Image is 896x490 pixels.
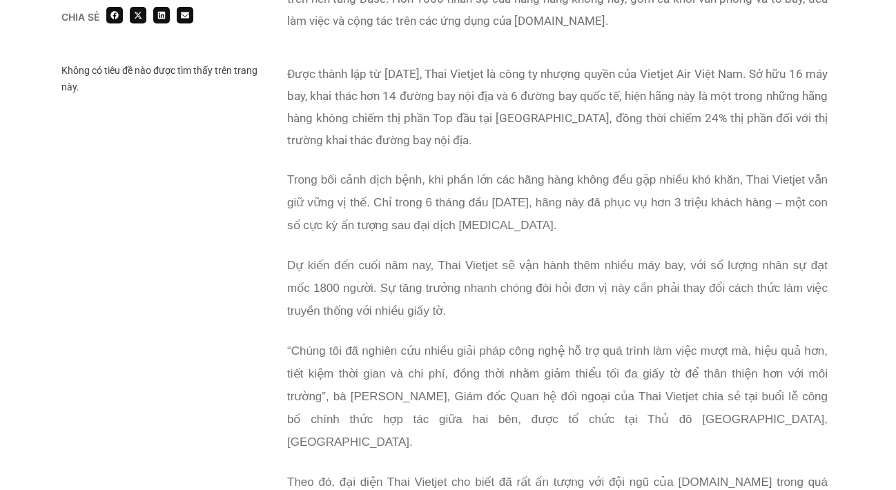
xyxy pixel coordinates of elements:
div: Share on x-twitter [130,7,146,23]
span: Trong bối cảnh dịch bệnh, khi phần lớn các hãng hàng không đều gặp nhiều khó khăn, Thai Vietjet v... [287,173,828,232]
p: Được thành lập từ [DATE], Thai Vietjet là công ty nhượng quyền của Vietjet Air Việt Nam. Sở hữu 1... [287,63,828,151]
div: Không có tiêu đề nào được tìm thấy trên trang này. [61,62,266,95]
div: Share on email [177,7,193,23]
div: Share on linkedin [153,7,170,23]
div: Share on facebook [106,7,123,23]
span: “Chúng tôi đã nghiên cứu nhiều giải pháp công nghệ hỗ trợ quá trình làm việc mượt mà, hiệu quả hơ... [287,344,828,449]
span: Dự kiến đến cuối năm nay, Thai Vietjet sẽ vận hành thêm nhiều máy bay, với số lượng nhân sự đạt m... [287,259,828,317]
div: Chia sẻ [61,12,99,22]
